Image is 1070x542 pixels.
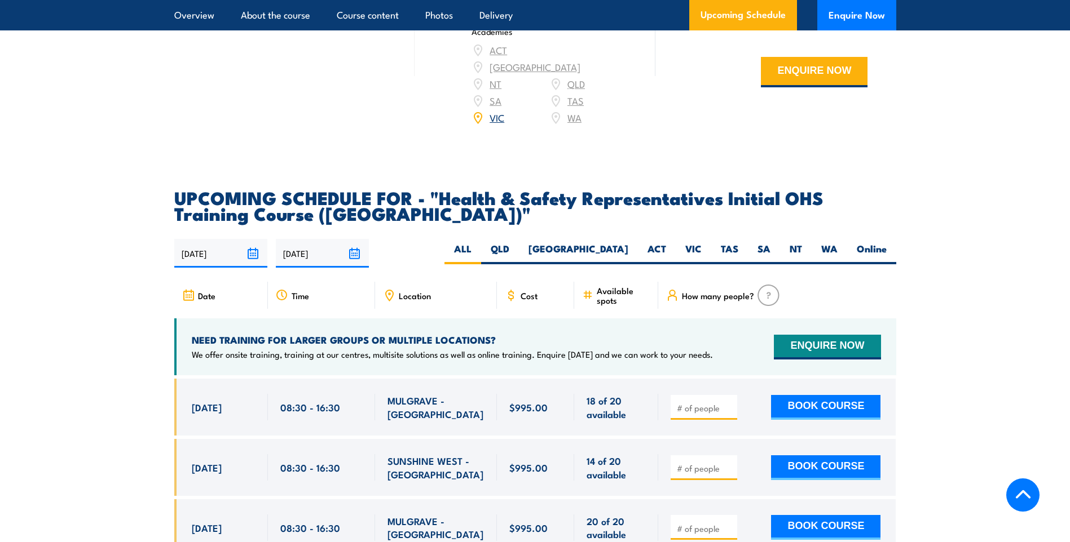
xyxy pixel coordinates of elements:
span: Location [399,291,431,300]
span: SUNSHINE WEST - [GEOGRAPHIC_DATA] [388,454,485,481]
label: SA [748,242,780,264]
a: VIC [490,110,504,124]
span: $995.00 [509,401,548,414]
label: [GEOGRAPHIC_DATA] [519,242,638,264]
span: [DATE] [192,401,222,414]
span: 14 of 20 available [587,454,646,481]
label: ALL [444,242,481,264]
h2: UPCOMING SCHEDULE FOR - "Health & Safety Representatives Initial OHS Training Course ([GEOGRAPHIC... [174,189,896,221]
span: How many people? [682,291,754,300]
label: WA [812,242,847,264]
span: 08:30 - 16:30 [280,401,340,414]
button: ENQUIRE NOW [774,335,880,359]
span: 08:30 - 16:30 [280,521,340,534]
span: 08:30 - 16:30 [280,461,340,474]
span: Time [292,291,309,300]
span: 20 of 20 available [587,514,646,541]
button: BOOK COURSE [771,395,880,420]
span: Date [198,291,215,300]
span: MULGRAVE - [GEOGRAPHIC_DATA] [388,514,485,541]
span: [DATE] [192,461,222,474]
span: 18 of 20 available [587,394,646,420]
span: Cost [521,291,538,300]
button: ENQUIRE NOW [761,57,868,87]
input: To date [276,239,369,268]
p: We offer onsite training, training at our centres, multisite solutions as well as online training... [192,349,713,360]
input: # of people [677,402,733,414]
button: BOOK COURSE [771,455,880,480]
label: Online [847,242,896,264]
span: Available spots [597,286,650,305]
input: # of people [677,523,733,534]
span: $995.00 [509,521,548,534]
span: $995.00 [509,461,548,474]
input: # of people [677,463,733,474]
label: QLD [481,242,519,264]
button: BOOK COURSE [771,515,880,540]
label: VIC [676,242,711,264]
label: TAS [711,242,748,264]
h4: NEED TRAINING FOR LARGER GROUPS OR MULTIPLE LOCATIONS? [192,334,713,346]
span: [DATE] [192,521,222,534]
label: NT [780,242,812,264]
span: MULGRAVE - [GEOGRAPHIC_DATA] [388,394,485,420]
input: From date [174,239,267,268]
label: ACT [638,242,676,264]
